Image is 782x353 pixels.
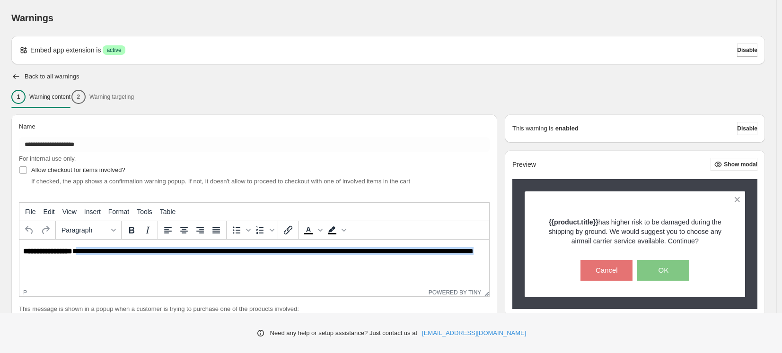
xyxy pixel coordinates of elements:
span: For internal use only. [19,155,76,162]
span: Show modal [724,161,757,168]
span: Paragraph [62,226,108,234]
a: Powered by Tiny [429,289,482,296]
button: Disable [737,122,757,135]
span: Tools [137,208,152,215]
button: OK [637,260,689,281]
button: Insert/edit link [280,222,296,238]
iframe: Rich Text Area [19,240,489,288]
strong: {{product.title}} [549,218,598,226]
span: Warnings [11,13,53,23]
span: Allow checkout for items involved? [31,166,125,173]
button: 1Warning content [11,87,70,107]
p: has higher risk to be damaged during the shipping by ground. We would suggest you to choose any a... [541,217,729,246]
span: Disable [737,125,757,132]
h2: Preview [512,161,536,169]
button: Cancel [580,260,633,281]
p: Embed app extension is [30,45,101,55]
button: Formats [58,222,119,238]
span: Insert [84,208,101,215]
div: Resize [481,288,489,296]
p: This message is shown in a popup when a customer is trying to purchase one of the products involved: [19,304,490,314]
span: Edit [44,208,55,215]
button: Align left [160,222,176,238]
button: Disable [737,43,757,57]
div: Background color [324,222,348,238]
span: Name [19,123,35,130]
span: Disable [737,46,757,54]
button: Align right [192,222,208,238]
button: Undo [21,222,37,238]
button: Redo [37,222,53,238]
div: Text color [300,222,324,238]
button: Bold [123,222,140,238]
span: View [62,208,77,215]
div: Bullet list [228,222,252,238]
div: p [23,289,27,296]
p: Warning content [29,93,70,101]
button: Justify [208,222,224,238]
span: Format [108,208,129,215]
span: File [25,208,36,215]
a: [EMAIL_ADDRESS][DOMAIN_NAME] [422,328,526,338]
button: Align center [176,222,192,238]
div: 1 [11,90,26,104]
span: active [106,46,121,54]
button: Show modal [711,158,757,171]
span: If checked, the app shows a confirmation warning popup. If not, it doesn't allow to proceed to ch... [31,178,410,185]
span: Table [160,208,176,215]
h2: Back to all warnings [25,73,79,80]
button: Italic [140,222,156,238]
div: Numbered list [252,222,276,238]
p: This warning is [512,124,554,133]
strong: enabled [555,124,579,133]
